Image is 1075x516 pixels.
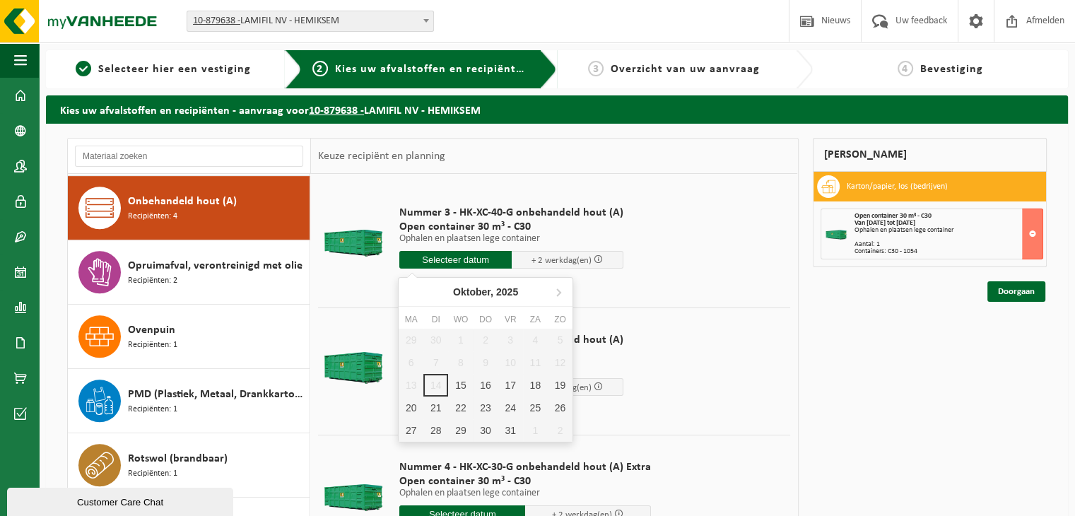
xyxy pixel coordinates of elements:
div: 21 [423,397,448,419]
span: 10-879638 - LAMIFIL NV - HEMIKSEM [187,11,434,32]
div: 2 [548,419,572,442]
button: Rotswol (brandbaar) Recipiënten: 1 [68,433,310,498]
span: Open container 30 m³ - C30 [854,212,932,220]
tcxspan: Call 10-879638 - via 3CX [193,16,240,26]
div: 15 [448,374,473,397]
div: 26 [548,397,572,419]
span: Recipiënten: 2 [128,274,177,288]
span: 2 [312,61,328,76]
div: za [523,312,548,327]
span: + 2 werkdag(en) [531,256,592,265]
span: Rotswol (brandbaar) [128,450,228,467]
span: Bevestiging [920,64,983,75]
h2: Kies uw afvalstoffen en recipiënten - aanvraag voor LAMIFIL NV - HEMIKSEM [46,95,1068,123]
a: Doorgaan [987,281,1045,302]
span: Ovenpuin [128,322,175,339]
div: 20 [399,397,423,419]
button: PMD (Plastiek, Metaal, Drankkartons) (bedrijven) Recipiënten: 1 [68,369,310,433]
div: Keuze recipiënt en planning [311,139,452,174]
div: 25 [523,397,548,419]
span: Onbehandeld hout (A) [128,193,237,210]
div: 19 [548,374,572,397]
p: Ophalen en plaatsen lege container [399,234,623,244]
span: Open container 30 m³ - C30 [399,220,623,234]
span: Overzicht van uw aanvraag [611,64,760,75]
span: PMD (Plastiek, Metaal, Drankkartons) (bedrijven) [128,386,306,403]
button: Opruimafval, verontreinigd met olie Recipiënten: 2 [68,240,310,305]
span: 1 [76,61,91,76]
div: Ophalen en plaatsen lege container [854,227,1043,234]
span: Kies uw afvalstoffen en recipiënten [335,64,529,75]
span: Recipiënten: 1 [128,339,177,352]
div: 28 [423,419,448,442]
input: Materiaal zoeken [75,146,303,167]
p: Ophalen en plaatsen lege container [399,488,651,498]
div: 29 [448,419,473,442]
a: 1Selecteer hier een vestiging [53,61,274,78]
div: Containers: C30 - 1054 [854,248,1043,255]
span: Recipiënten: 4 [128,210,177,223]
iframe: chat widget [7,485,236,516]
div: 24 [498,397,523,419]
button: Ovenpuin Recipiënten: 1 [68,305,310,369]
div: Aantal: 1 [854,241,1043,248]
button: Onbehandeld hout (A) Recipiënten: 4 [68,176,310,240]
div: 31 [498,419,523,442]
span: Recipiënten: 1 [128,467,177,481]
span: Open container 30 m³ - C30 [399,474,651,488]
div: 22 [448,397,473,419]
div: 27 [399,419,423,442]
div: di [423,312,448,327]
div: 17 [498,374,523,397]
i: 2025 [496,287,518,297]
div: 30 [473,419,498,442]
strong: Van [DATE] tot [DATE] [854,219,915,227]
span: Nummer 3 - HK-XC-40-G onbehandeld hout (A) [399,206,623,220]
tcxspan: Call 10-879638 - via 3CX [309,105,364,117]
div: 18 [523,374,548,397]
div: 16 [473,374,498,397]
span: Opruimafval, verontreinigd met olie [128,257,302,274]
div: vr [498,312,523,327]
div: wo [448,312,473,327]
h3: Karton/papier, los (bedrijven) [847,175,948,198]
div: zo [548,312,572,327]
span: 10-879638 - LAMIFIL NV - HEMIKSEM [187,11,433,31]
div: [PERSON_NAME] [813,138,1047,172]
span: Nummer 4 - HK-XC-30-G onbehandeld hout (A) Extra [399,460,651,474]
div: ma [399,312,423,327]
div: do [473,312,498,327]
input: Selecteer datum [399,251,512,269]
span: 4 [898,61,913,76]
span: Recipiënten: 1 [128,403,177,416]
span: 3 [588,61,604,76]
div: 23 [473,397,498,419]
div: Oktober, [447,281,524,303]
span: Selecteer hier een vestiging [98,64,251,75]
